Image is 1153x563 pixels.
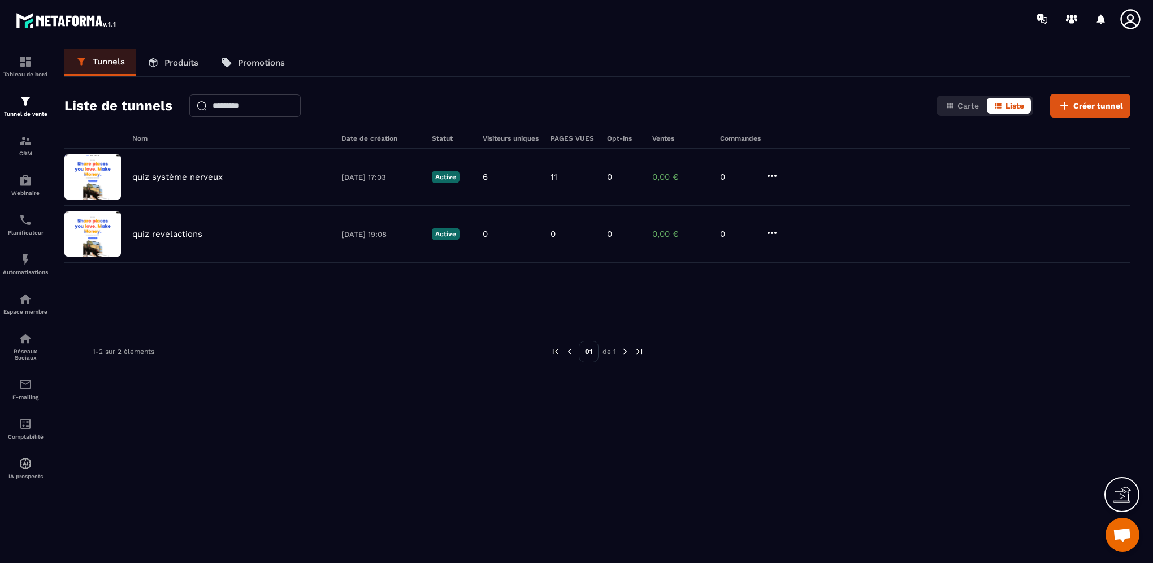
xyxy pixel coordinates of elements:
a: schedulerschedulerPlanificateur [3,205,48,244]
button: Créer tunnel [1050,94,1130,118]
h6: Statut [432,135,471,142]
p: Promotions [238,58,285,68]
p: 0 [720,229,754,239]
p: Webinaire [3,190,48,196]
p: IA prospects [3,473,48,479]
span: Liste [1005,101,1024,110]
img: logo [16,10,118,31]
img: automations [19,174,32,187]
p: Espace membre [3,309,48,315]
img: scheduler [19,213,32,227]
img: automations [19,253,32,266]
a: Ouvrir le chat [1106,518,1139,552]
button: Carte [939,98,986,114]
h6: Nom [132,135,330,142]
p: Automatisations [3,269,48,275]
p: Active [432,228,460,240]
img: social-network [19,332,32,345]
img: prev [551,347,561,357]
img: next [620,347,630,357]
p: 0 [551,229,556,239]
a: Produits [136,49,210,76]
h6: Ventes [652,135,709,142]
p: [DATE] 19:08 [341,230,421,239]
p: 6 [483,172,488,182]
p: 0 [607,172,612,182]
p: Planificateur [3,229,48,236]
a: accountantaccountantComptabilité [3,409,48,448]
img: formation [19,134,32,148]
h6: Visiteurs uniques [483,135,539,142]
h2: Liste de tunnels [64,94,172,117]
a: formationformationTableau de bord [3,46,48,86]
img: automations [19,292,32,306]
p: Produits [164,58,198,68]
img: email [19,378,32,391]
p: 1-2 sur 2 éléments [93,348,154,356]
a: Tunnels [64,49,136,76]
img: accountant [19,417,32,431]
p: [DATE] 17:03 [341,173,421,181]
a: automationsautomationsAutomatisations [3,244,48,284]
p: 11 [551,172,557,182]
p: 0,00 € [652,172,709,182]
img: formation [19,94,32,108]
img: image [64,211,121,257]
img: prev [565,347,575,357]
h6: Date de création [341,135,421,142]
p: Tunnels [93,57,125,67]
p: Active [432,171,460,183]
p: 0 [607,229,612,239]
a: automationsautomationsWebinaire [3,165,48,205]
p: quiz système nerveux [132,172,223,182]
a: emailemailE-mailing [3,369,48,409]
p: E-mailing [3,394,48,400]
span: Créer tunnel [1073,100,1123,111]
p: Réseaux Sociaux [3,348,48,361]
p: Comptabilité [3,434,48,440]
p: Tableau de bord [3,71,48,77]
img: formation [19,55,32,68]
p: Tunnel de vente [3,111,48,117]
h6: Commandes [720,135,761,142]
a: formationformationCRM [3,125,48,165]
p: 0 [483,229,488,239]
p: 01 [579,341,599,362]
h6: Opt-ins [607,135,641,142]
p: de 1 [602,347,616,356]
h6: PAGES VUES [551,135,596,142]
p: 0,00 € [652,229,709,239]
span: Carte [957,101,979,110]
img: image [64,154,121,200]
p: CRM [3,150,48,157]
p: quiz revelactions [132,229,202,239]
img: next [634,347,644,357]
a: Promotions [210,49,296,76]
p: 0 [720,172,754,182]
a: formationformationTunnel de vente [3,86,48,125]
img: automations [19,457,32,470]
a: social-networksocial-networkRéseaux Sociaux [3,323,48,369]
button: Liste [987,98,1031,114]
a: automationsautomationsEspace membre [3,284,48,323]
